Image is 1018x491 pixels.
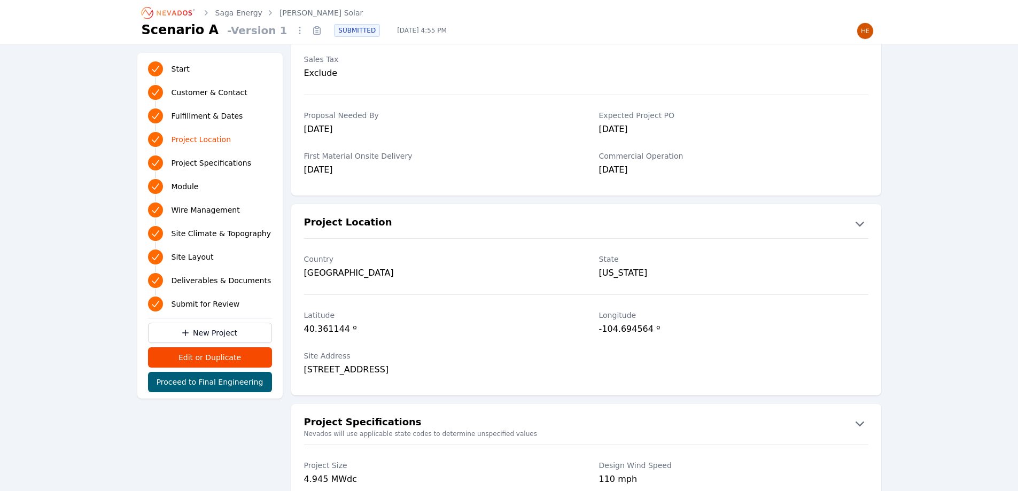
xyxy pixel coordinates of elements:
[148,372,272,392] button: Proceed to Final Engineering
[599,460,868,471] label: Design Wind Speed
[599,267,868,279] div: [US_STATE]
[599,473,868,488] div: 110 mph
[599,163,868,178] div: [DATE]
[304,460,573,471] label: Project Size
[388,26,455,35] span: [DATE] 4:55 PM
[172,111,243,121] span: Fulfillment & Dates
[291,430,881,438] small: Nevados will use applicable state codes to determine unspecified values
[172,299,240,309] span: Submit for Review
[172,134,231,145] span: Project Location
[304,215,392,232] h2: Project Location
[304,123,573,138] div: [DATE]
[304,54,573,65] label: Sales Tax
[172,181,199,192] span: Module
[148,323,272,343] a: New Project
[148,347,272,368] button: Edit or Duplicate
[304,67,573,80] div: Exclude
[172,275,271,286] span: Deliverables & Documents
[291,215,881,232] button: Project Location
[142,21,219,38] h1: Scenario A
[215,7,262,18] a: Saga Energy
[304,310,573,321] label: Latitude
[304,473,573,488] div: 4.945 MWdc
[599,110,868,121] label: Expected Project PO
[304,267,573,279] div: [GEOGRAPHIC_DATA]
[172,205,240,215] span: Wire Management
[291,415,881,432] button: Project Specifications
[304,110,573,121] label: Proposal Needed By
[599,323,868,338] div: -104.694564 º
[172,252,214,262] span: Site Layout
[599,310,868,321] label: Longitude
[223,23,291,38] span: - Version 1
[172,228,271,239] span: Site Climate & Topography
[857,22,874,40] img: Henar Luque
[172,87,247,98] span: Customer & Contact
[304,363,573,378] div: [STREET_ADDRESS]
[334,24,380,37] div: SUBMITTED
[304,350,573,361] label: Site Address
[304,151,573,161] label: First Material Onsite Delivery
[599,123,868,138] div: [DATE]
[304,323,573,338] div: 40.361144 º
[172,64,190,74] span: Start
[148,59,272,314] nav: Progress
[279,7,363,18] a: [PERSON_NAME] Solar
[304,415,422,432] h2: Project Specifications
[304,254,573,264] label: Country
[142,4,363,21] nav: Breadcrumb
[599,254,868,264] label: State
[599,151,868,161] label: Commercial Operation
[304,163,573,178] div: [DATE]
[172,158,252,168] span: Project Specifications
